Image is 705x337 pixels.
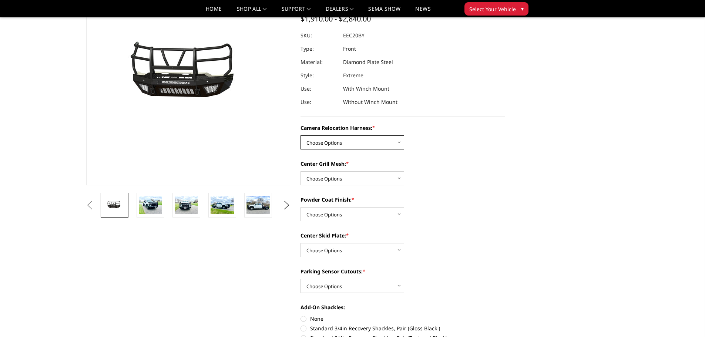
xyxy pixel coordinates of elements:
[301,232,505,239] label: Center Skid Plate:
[282,6,311,17] a: Support
[301,42,338,55] dt: Type:
[237,6,267,17] a: shop all
[246,196,270,214] img: 2020-2023 Chevrolet 2500-3500 - T2 Series - Extreme Front Bumper (receiver or winch)
[343,42,356,55] dd: Front
[84,200,95,211] button: Previous
[464,2,528,16] button: Select Your Vehicle
[301,95,338,109] dt: Use:
[343,29,365,42] dd: EEC20BY
[211,196,234,214] img: 2020-2023 Chevrolet 2500-3500 - T2 Series - Extreme Front Bumper (receiver or winch)
[301,303,505,311] label: Add-On Shackles:
[301,29,338,42] dt: SKU:
[281,200,292,211] button: Next
[343,95,397,109] dd: Without Winch Mount
[326,6,354,17] a: Dealers
[301,82,338,95] dt: Use:
[175,196,198,214] img: 2020-2023 Chevrolet 2500-3500 - T2 Series - Extreme Front Bumper (receiver or winch)
[301,160,505,168] label: Center Grill Mesh:
[415,6,430,17] a: News
[301,324,505,332] label: Standard 3/4in Recovery Shackles, Pair (Gloss Black )
[343,69,363,82] dd: Extreme
[301,124,505,132] label: Camera Relocation Harness:
[521,5,524,13] span: ▾
[301,14,371,24] span: $1,910.00 - $2,840.00
[206,6,222,17] a: Home
[301,315,505,323] label: None
[301,196,505,203] label: Powder Coat Finish:
[368,6,400,17] a: SEMA Show
[469,5,516,13] span: Select Your Vehicle
[139,196,162,214] img: 2020-2023 Chevrolet 2500-3500 - T2 Series - Extreme Front Bumper (receiver or winch)
[301,267,505,275] label: Parking Sensor Cutouts:
[301,69,338,82] dt: Style:
[301,55,338,69] dt: Material:
[343,82,389,95] dd: With Winch Mount
[668,301,705,337] iframe: Chat Widget
[343,55,393,69] dd: Diamond Plate Steel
